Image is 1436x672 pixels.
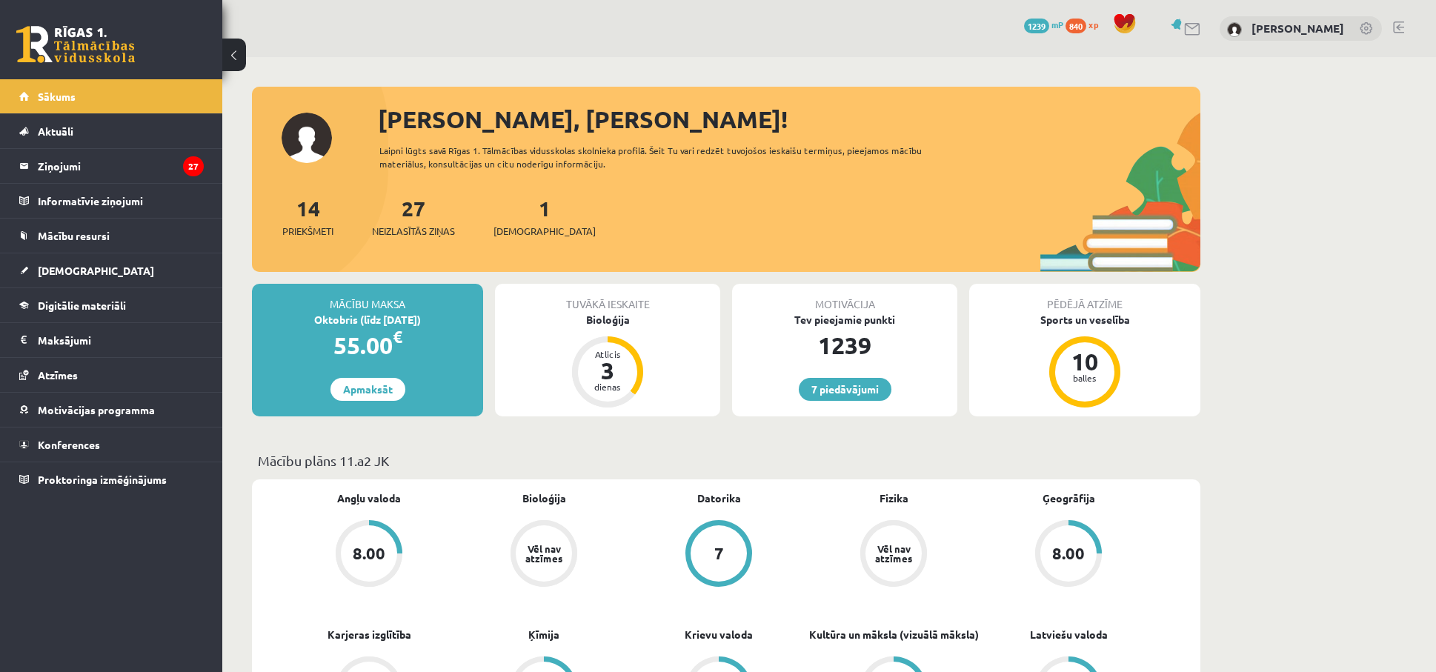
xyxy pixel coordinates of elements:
div: balles [1063,373,1107,382]
div: Vēl nav atzīmes [873,544,914,563]
span: Digitālie materiāli [38,299,126,312]
div: 1239 [732,327,957,363]
span: 1239 [1024,19,1049,33]
div: Laipni lūgts savā Rīgas 1. Tālmācības vidusskolas skolnieka profilā. Šeit Tu vari redzēt tuvojošo... [379,144,948,170]
a: Digitālie materiāli [19,288,204,322]
div: Tev pieejamie punkti [732,312,957,327]
a: Sākums [19,79,204,113]
div: Pēdējā atzīme [969,284,1200,312]
a: 840 xp [1066,19,1106,30]
div: 3 [585,359,630,382]
div: 8.00 [1052,545,1085,562]
a: Vēl nav atzīmes [806,520,981,590]
div: [PERSON_NAME], [PERSON_NAME]! [378,102,1200,137]
div: Oktobris (līdz [DATE]) [252,312,483,327]
a: 14Priekšmeti [282,195,333,239]
span: xp [1088,19,1098,30]
span: € [393,326,402,347]
a: 1239 mP [1024,19,1063,30]
a: Aktuāli [19,114,204,148]
a: Ģeogrāfija [1043,490,1095,506]
a: 8.00 [981,520,1156,590]
a: 7 [631,520,806,590]
a: 7 piedāvājumi [799,378,891,401]
a: Latviešu valoda [1030,627,1108,642]
a: Datorika [697,490,741,506]
legend: Ziņojumi [38,149,204,183]
i: 27 [183,156,204,176]
span: Priekšmeti [282,224,333,239]
a: Angļu valoda [337,490,401,506]
a: Bioloģija [522,490,566,506]
a: Informatīvie ziņojumi [19,184,204,218]
a: Fizika [880,490,908,506]
span: mP [1051,19,1063,30]
a: Atzīmes [19,358,204,392]
a: Konferences [19,428,204,462]
a: Proktoringa izmēģinājums [19,462,204,496]
a: Karjeras izglītība [328,627,411,642]
span: Aktuāli [38,124,73,138]
div: dienas [585,382,630,391]
a: [DEMOGRAPHIC_DATA] [19,253,204,287]
div: Tuvākā ieskaite [495,284,720,312]
a: Motivācijas programma [19,393,204,427]
a: 8.00 [282,520,456,590]
div: Vēl nav atzīmes [523,544,565,563]
a: Maksājumi [19,323,204,357]
div: Motivācija [732,284,957,312]
a: Krievu valoda [685,627,753,642]
a: Ziņojumi27 [19,149,204,183]
div: 8.00 [353,545,385,562]
a: Sports un veselība 10 balles [969,312,1200,410]
a: Vēl nav atzīmes [456,520,631,590]
a: [PERSON_NAME] [1251,21,1344,36]
a: Ķīmija [528,627,559,642]
div: 10 [1063,350,1107,373]
span: Motivācijas programma [38,403,155,416]
span: [DEMOGRAPHIC_DATA] [38,264,154,277]
div: 55.00 [252,327,483,363]
div: Sports un veselība [969,312,1200,327]
span: [DEMOGRAPHIC_DATA] [493,224,596,239]
span: Sākums [38,90,76,103]
legend: Maksājumi [38,323,204,357]
p: Mācību plāns 11.a2 JK [258,450,1194,470]
span: Konferences [38,438,100,451]
div: 7 [714,545,724,562]
a: Bioloģija Atlicis 3 dienas [495,312,720,410]
a: Rīgas 1. Tālmācības vidusskola [16,26,135,63]
a: Kultūra un māksla (vizuālā māksla) [809,627,979,642]
legend: Informatīvie ziņojumi [38,184,204,218]
span: Neizlasītās ziņas [372,224,455,239]
a: Apmaksāt [330,378,405,401]
a: Mācību resursi [19,219,204,253]
div: Mācību maksa [252,284,483,312]
a: 1[DEMOGRAPHIC_DATA] [493,195,596,239]
span: Atzīmes [38,368,78,382]
div: Bioloģija [495,312,720,327]
a: 27Neizlasītās ziņas [372,195,455,239]
img: Adelina Lačinova [1227,22,1242,37]
span: Mācību resursi [38,229,110,242]
div: Atlicis [585,350,630,359]
span: 840 [1066,19,1086,33]
span: Proktoringa izmēģinājums [38,473,167,486]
